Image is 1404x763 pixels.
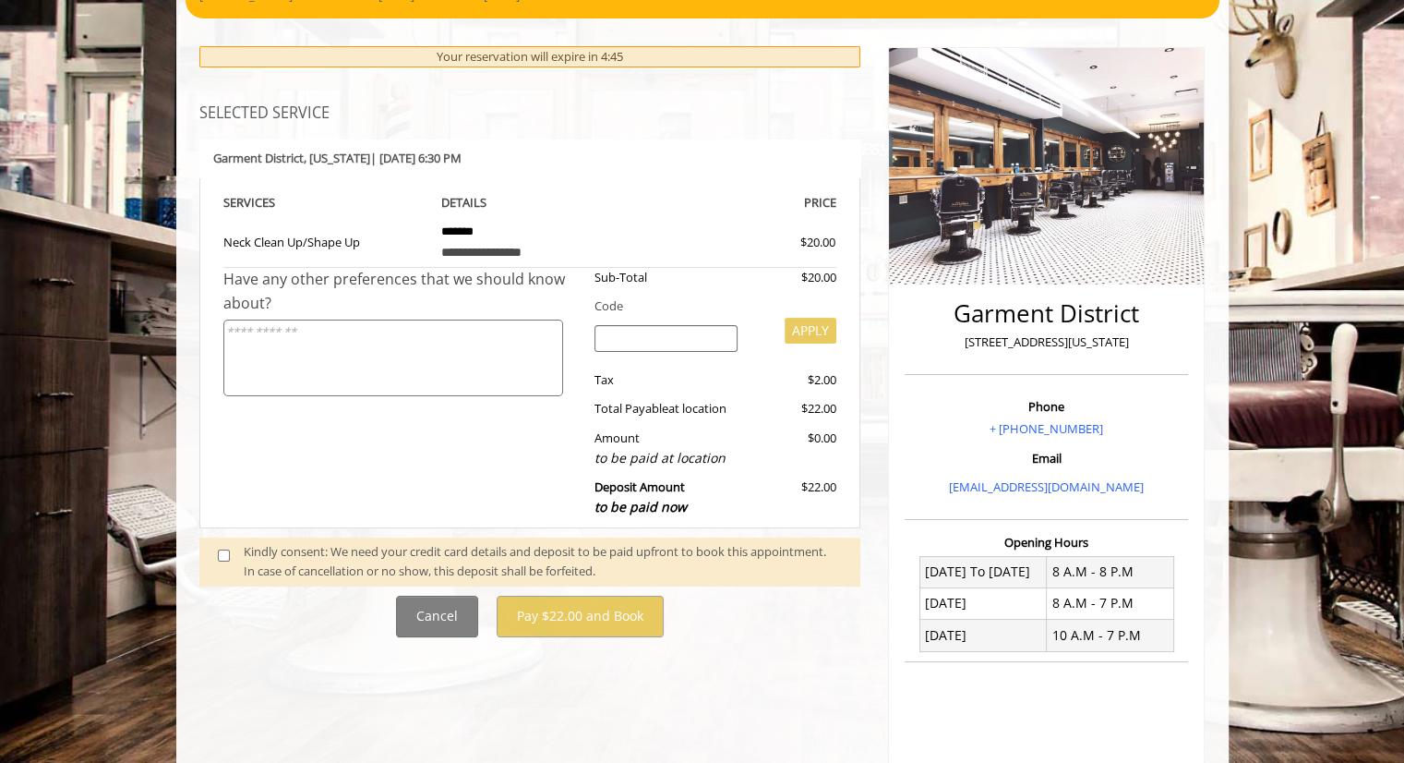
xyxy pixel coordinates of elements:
td: 8 A.M - 7 P.M [1047,587,1174,619]
div: Amount [581,429,751,468]
button: Pay $22.00 and Book [497,596,664,637]
td: [DATE] To [DATE] [919,556,1047,587]
td: [DATE] [919,587,1047,619]
td: Neck Clean Up/Shape Up [223,213,428,268]
h2: Garment District [909,300,1183,327]
div: $22.00 [751,399,836,418]
span: to be paid now [594,498,687,515]
h3: SELECTED SERVICE [199,105,861,122]
a: + [PHONE_NUMBER] [990,420,1103,437]
div: Have any other preferences that we should know about? [223,268,582,315]
div: $22.00 [751,478,836,517]
span: , [US_STATE] [304,150,370,166]
div: $20.00 [734,233,835,252]
div: $20.00 [751,268,836,287]
a: [EMAIL_ADDRESS][DOMAIN_NAME] [949,478,1144,495]
th: SERVICE [223,192,428,213]
button: APPLY [785,318,836,344]
button: Cancel [396,596,478,637]
div: Kindly consent: We need your credit card details and deposit to be paid upfront to book this appo... [244,542,842,581]
h3: Phone [909,400,1183,413]
div: Total Payable [581,399,751,418]
div: $2.00 [751,370,836,390]
p: [STREET_ADDRESS][US_STATE] [909,333,1183,352]
span: at location [668,400,726,417]
th: PRICE [632,192,837,213]
div: to be paid at location [594,448,738,468]
div: Sub-Total [581,268,751,287]
b: Garment District | [DATE] 6:30 PM [213,150,462,166]
th: DETAILS [427,192,632,213]
h3: Email [909,452,1183,465]
div: Tax [581,370,751,390]
div: $0.00 [751,429,836,468]
h3: Opening Hours [905,536,1188,549]
b: Deposit Amount [594,478,687,515]
td: [DATE] [919,620,1047,651]
td: 8 A.M - 8 P.M [1047,556,1174,587]
td: 10 A.M - 7 P.M [1047,620,1174,651]
div: Code [581,297,836,316]
div: Your reservation will expire in 4:45 [199,46,861,67]
span: S [269,194,275,211]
